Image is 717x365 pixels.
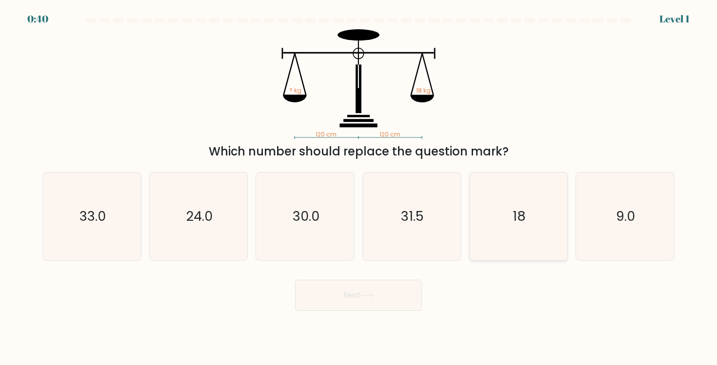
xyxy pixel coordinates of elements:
[659,12,690,26] div: Level 1
[617,207,636,225] text: 9.0
[401,207,424,225] text: 31.5
[295,280,422,311] button: Next
[48,143,669,160] div: Which number should replace the question mark?
[27,12,48,26] div: 0:40
[293,207,319,225] text: 30.0
[186,207,213,225] text: 24.0
[289,86,301,95] tspan: ? kg
[379,130,400,138] tspan: 120 cm
[513,207,526,225] text: 18
[416,86,431,95] tspan: 18 kg
[80,207,106,225] text: 33.0
[316,130,337,138] tspan: 120 cm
